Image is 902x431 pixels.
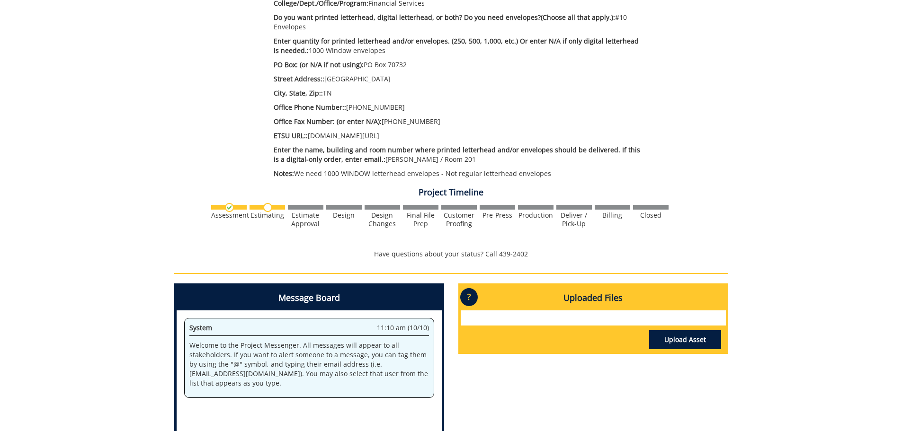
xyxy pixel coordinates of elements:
div: Design [326,211,362,220]
span: Office Fax Number: (or enter N/A): [274,117,382,126]
h4: Uploaded Files [461,286,726,310]
p: 1000 Window envelopes [274,36,644,55]
div: Pre-Press [480,211,515,220]
p: TN [274,88,644,98]
span: Do you want printed letterhead, digital letterhead, or both? Do you need envelopes?(Choose all th... [274,13,615,22]
div: Billing [595,211,630,220]
div: Final File Prep [403,211,438,228]
p: PO Box 70732 [274,60,644,70]
span: Office Phone Number:: [274,103,346,112]
p: [PHONE_NUMBER] [274,117,644,126]
p: Welcome to the Project Messenger. All messages will appear to all stakeholders. If you want to al... [189,341,429,388]
span: PO Box: (or N/A if not using): [274,60,364,69]
div: Customer Proofing [441,211,477,228]
span: Enter the name, building and room number where printed letterhead and/or envelopes should be deli... [274,145,640,164]
h4: Message Board [177,286,442,310]
span: ETSU URL:: [274,131,308,140]
h4: Project Timeline [174,188,728,197]
a: Upload Asset [649,330,721,349]
span: System [189,323,212,332]
div: Estimate Approval [288,211,323,228]
span: Enter quantity for printed letterhead and/or envelopes. (250, 500, 1,000, etc.) Or enter N/A if o... [274,36,639,55]
div: Production [518,211,554,220]
p: [DOMAIN_NAME][URL] [274,131,644,141]
div: Deliver / Pick-Up [556,211,592,228]
img: no [263,203,272,212]
span: Street Address:: [274,74,324,83]
img: checkmark [225,203,234,212]
p: Have questions about your status? Call 439-2402 [174,249,728,259]
p: [PHONE_NUMBER] [274,103,644,112]
span: Notes: [274,169,294,178]
div: Estimating [250,211,285,220]
p: [PERSON_NAME] / Room 201 [274,145,644,164]
div: Assessment [211,211,247,220]
div: Closed [633,211,669,220]
p: We need 1000 WINDOW letterhead envelopes - Not regular letterhead envelopes [274,169,644,178]
span: City, State, Zip:: [274,88,323,97]
p: ? [460,288,478,306]
p: #10 Envelopes [274,13,644,32]
p: [GEOGRAPHIC_DATA] [274,74,644,84]
div: Design Changes [365,211,400,228]
span: 11:10 am (10/10) [377,323,429,333]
